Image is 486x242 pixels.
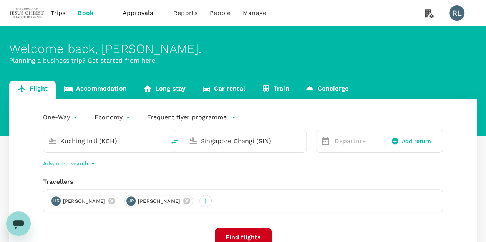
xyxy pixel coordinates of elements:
div: Welcome back , [PERSON_NAME] . [9,42,477,56]
a: Concierge [297,81,356,99]
span: [PERSON_NAME] [133,198,185,205]
div: Travellers [43,177,443,186]
span: Manage [243,8,266,18]
button: Open [160,140,162,142]
div: HR [51,196,61,206]
p: Departure [335,137,379,146]
span: Approvals [123,8,161,18]
div: JP [126,196,136,206]
a: Train [253,81,297,99]
img: The Malaysian Church of Jesus Christ of Latter-day Saints [9,5,45,21]
div: RL [449,5,464,21]
div: HR[PERSON_NAME] [50,195,118,207]
input: Depart from [60,135,149,147]
button: Advanced search [43,159,98,168]
button: delete [166,132,184,151]
span: Trips [51,8,66,18]
a: Long stay [135,81,194,99]
div: One-Way [43,111,79,123]
span: People [210,8,231,18]
a: Car rental [194,81,253,99]
div: Economy [95,111,132,123]
a: Accommodation [56,81,135,99]
p: Planning a business trip? Get started from here. [9,56,477,65]
a: Flight [9,81,56,99]
span: Reports [173,8,197,18]
button: Open [301,140,302,142]
p: Frequent flyer programme [147,113,227,122]
button: Frequent flyer programme [147,113,236,122]
div: JP[PERSON_NAME] [124,195,193,207]
input: Going to [201,135,290,147]
span: [PERSON_NAME] [58,198,110,205]
span: Add return [402,137,431,145]
p: Advanced search [43,160,88,167]
span: Book [78,8,94,18]
iframe: Button to launch messaging window [6,211,31,236]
